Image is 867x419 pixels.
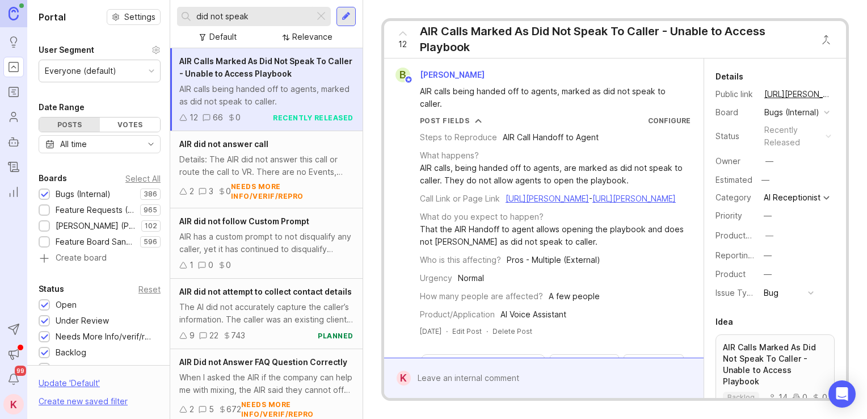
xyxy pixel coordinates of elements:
[3,57,24,77] a: Portal
[420,23,809,55] div: AIR Calls Marked As Did Not Speak To Caller - Unable to Access Playbook
[3,394,24,414] button: K
[39,118,100,132] div: Posts
[452,326,482,336] div: Edit Post
[3,132,24,152] a: Autopilot
[179,56,352,78] span: AIR Calls Marked As Did Not Speak To Caller - Unable to Access Playbook
[716,211,742,220] label: Priority
[170,208,363,279] a: AIR did not follow Custom PromptAIR has a custom prompt to not disqualify any caller, yet it has ...
[196,10,310,23] input: Search...
[231,182,353,201] div: needs more info/verif/repro
[507,254,600,266] div: Pros - Multiple (External)
[179,357,347,367] span: AIR Did not Answer FAQ Question Correctly
[404,76,413,84] img: member badge
[500,308,566,321] div: AI Voice Assistant
[190,259,193,271] div: 1
[226,259,231,271] div: 0
[107,9,161,25] button: Settings
[3,344,24,364] button: Announcements
[420,211,544,223] div: What do you expect to happen?
[592,194,676,203] a: [URL][PERSON_NAME]
[9,7,19,20] img: Canny Home
[765,155,773,167] div: —
[56,330,155,343] div: Needs More Info/verif/repro
[145,221,157,231] p: 102
[420,272,452,284] div: Urgency
[420,131,497,144] div: Steps to Reproduce
[443,357,539,370] input: Search activity...
[764,106,819,119] div: Bugs (Internal)
[716,70,743,83] div: Details
[762,228,777,243] button: ProductboardID
[56,236,134,248] div: Feature Board Sandbox [DATE]
[56,315,109,327] div: Under Review
[56,220,136,232] div: [PERSON_NAME] (Public)
[56,299,77,311] div: Open
[550,354,619,372] button: Summarize
[716,106,755,119] div: Board
[420,290,543,303] div: How many people are affected?
[318,331,353,341] div: planned
[420,223,691,248] div: That the AIR Handoff to agent allows opening the playbook and does not [PERSON_NAME] as did not s...
[179,231,353,255] div: AIR has a custom prompt to not disqualify any caller, yet it has continued to disqualify matters ...
[815,28,837,51] button: Close button
[142,140,160,149] svg: toggle icon
[190,403,194,416] div: 2
[190,185,194,198] div: 2
[39,100,85,114] div: Date Range
[716,269,746,279] label: Product
[764,287,778,299] div: Bug
[208,259,213,271] div: 0
[179,371,353,396] div: When I asked the AIR if the company can help me with mixing, the AIR said they cannot offer guida...
[39,377,100,395] div: Update ' Default '
[458,272,484,284] div: Normal
[144,190,157,199] p: 386
[398,38,407,51] span: 12
[716,155,755,167] div: Owner
[420,254,501,266] div: Who is this affecting?
[125,175,161,182] div: Select All
[179,287,352,296] span: AIR did not attempt to collect contact details
[190,111,198,124] div: 12
[209,403,214,416] div: 5
[138,286,161,292] div: Reset
[39,171,67,185] div: Boards
[716,250,776,260] label: Reporting Team
[792,393,807,401] div: 0
[226,403,241,416] div: 672
[716,130,755,143] div: Status
[828,380,856,408] div: Open Intercom Messenger
[420,162,691,187] div: AIR calls, being handed off to agents, are marked as did not speak to caller. They do not allow a...
[39,254,161,264] a: Create board
[420,326,441,336] a: [DATE]
[235,111,241,124] div: 0
[3,369,24,389] button: Notifications
[170,48,363,131] a: AIR Calls Marked As Did Not Speak To Caller - Unable to Access PlaybookAIR calls being handed off...
[15,366,26,376] span: 99
[39,43,94,57] div: User Segment
[716,315,733,329] div: Idea
[45,65,116,77] div: Everyone (default)
[292,31,333,43] div: Relevance
[3,182,24,202] a: Reporting
[179,83,353,108] div: AIR calls being handed off to agents, marked as did not speak to caller.
[144,206,157,215] p: 965
[764,209,772,222] div: —
[144,237,157,246] p: 596
[209,185,213,198] div: 3
[395,68,410,82] div: B
[716,231,776,240] label: ProductboardID
[190,329,195,342] div: 9
[624,354,684,372] button: View
[446,326,448,336] div: ·
[812,393,827,401] div: 0
[39,10,66,24] h1: Portal
[179,153,353,178] div: Details: The AIR did not answer this call or route the call to VR. There are no Events, recording...
[486,326,488,336] div: ·
[764,268,772,280] div: —
[420,308,495,321] div: Product/Application
[100,118,161,132] div: Votes
[764,124,821,149] div: recently released
[124,11,155,23] span: Settings
[397,371,411,386] div: K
